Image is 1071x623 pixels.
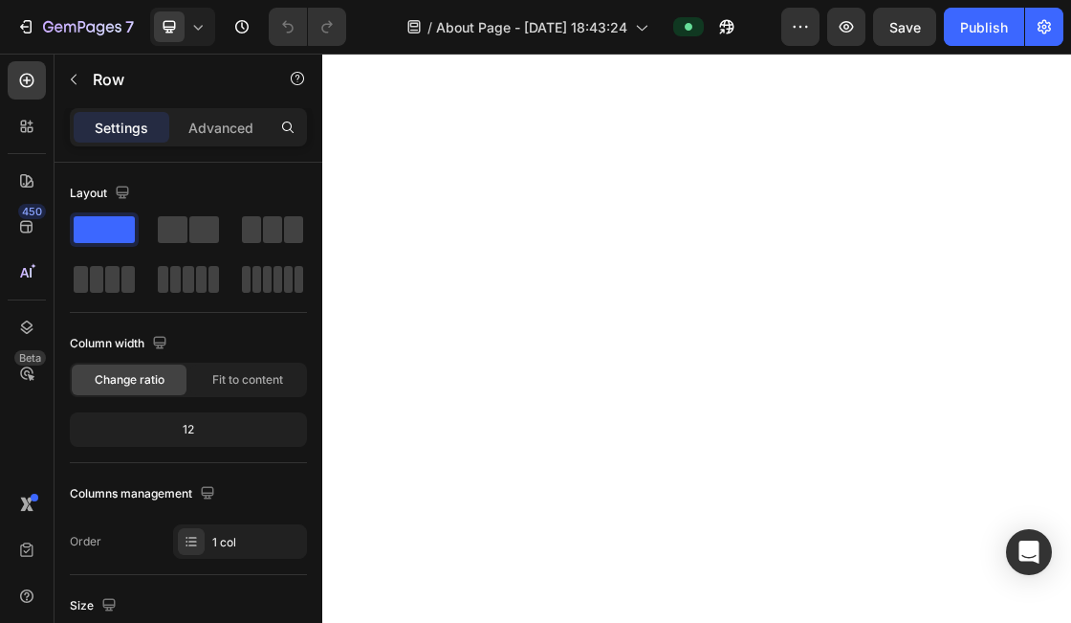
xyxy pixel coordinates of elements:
button: Save [873,8,936,46]
button: 7 [8,8,142,46]
div: 12 [74,416,303,443]
button: Publish [944,8,1024,46]
span: Fit to content [212,371,283,389]
div: Beta [14,350,46,366]
p: Advanced [188,118,253,138]
div: Layout [70,181,134,207]
div: 450 [18,204,46,219]
p: Row [93,68,255,91]
span: / [427,17,432,37]
div: 1 col [212,534,302,551]
div: Column width [70,331,171,357]
span: Change ratio [95,371,164,389]
div: Size [70,593,120,619]
p: 7 [125,15,134,38]
span: Save [889,19,921,35]
span: About Page - [DATE] 18:43:24 [436,17,627,37]
p: Settings [95,118,148,138]
div: Order [70,533,101,550]
iframe: Design area [322,54,1071,623]
div: Undo/Redo [269,8,346,46]
div: Open Intercom Messenger [1006,529,1052,575]
div: Columns management [70,481,219,507]
div: Publish [960,17,1008,37]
